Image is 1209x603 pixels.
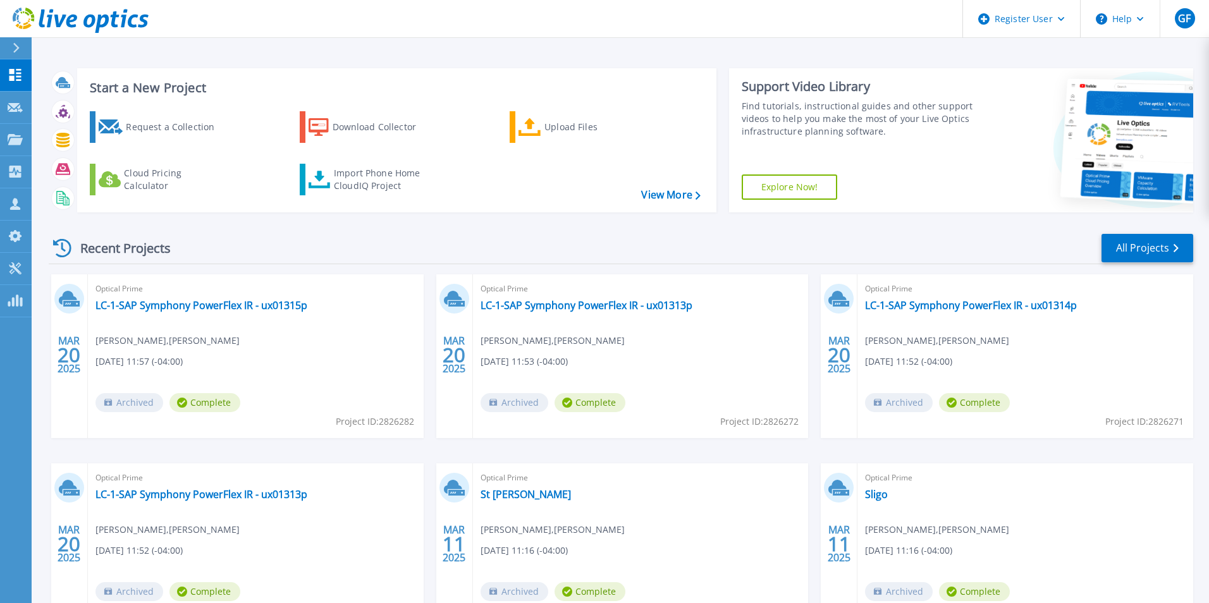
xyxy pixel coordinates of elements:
a: Download Collector [300,111,441,143]
span: 20 [58,539,80,549]
span: Optical Prime [95,471,416,485]
span: Optical Prime [481,282,801,296]
div: Request a Collection [126,114,227,140]
div: MAR 2025 [57,332,81,378]
span: [DATE] 11:52 (-04:00) [865,355,952,368]
span: 20 [443,350,465,360]
span: 11 [828,539,850,549]
a: View More [641,189,700,201]
span: [PERSON_NAME] , [PERSON_NAME] [95,523,240,537]
a: All Projects [1102,234,1193,262]
div: Find tutorials, instructional guides and other support videos to help you make the most of your L... [742,100,978,138]
div: MAR 2025 [827,521,851,567]
a: Upload Files [510,111,651,143]
span: Archived [865,393,933,412]
span: Optical Prime [865,471,1186,485]
div: Cloud Pricing Calculator [124,167,225,192]
span: [PERSON_NAME] , [PERSON_NAME] [95,334,240,348]
a: Cloud Pricing Calculator [90,164,231,195]
div: Support Video Library [742,78,978,95]
span: Archived [865,582,933,601]
a: Request a Collection [90,111,231,143]
span: Archived [95,582,163,601]
span: Archived [481,582,548,601]
span: Project ID: 2826282 [336,415,414,429]
div: MAR 2025 [442,332,466,378]
span: [PERSON_NAME] , [PERSON_NAME] [865,334,1009,348]
div: MAR 2025 [57,521,81,567]
span: Project ID: 2826271 [1105,415,1184,429]
span: [DATE] 11:53 (-04:00) [481,355,568,368]
span: 11 [443,539,465,549]
span: Project ID: 2826272 [720,415,799,429]
div: Download Collector [333,114,434,140]
a: Explore Now! [742,174,838,200]
span: [PERSON_NAME] , [PERSON_NAME] [481,334,625,348]
a: St [PERSON_NAME] [481,488,571,501]
a: LC-1-SAP Symphony PowerFlex IR - ux01314p [865,299,1077,312]
span: Complete [939,393,1010,412]
span: Complete [169,393,240,412]
div: Recent Projects [49,233,188,264]
div: Upload Files [544,114,646,140]
div: Import Phone Home CloudIQ Project [334,167,433,192]
span: 20 [828,350,850,360]
div: MAR 2025 [827,332,851,378]
span: [PERSON_NAME] , [PERSON_NAME] [481,523,625,537]
span: [DATE] 11:16 (-04:00) [865,544,952,557]
span: [DATE] 11:57 (-04:00) [95,355,183,368]
span: Optical Prime [481,471,801,485]
span: GF [1178,13,1191,23]
a: LC-1-SAP Symphony PowerFlex IR - ux01315p [95,299,307,312]
span: Complete [169,582,240,601]
span: Optical Prime [95,282,416,296]
span: [PERSON_NAME] , [PERSON_NAME] [865,523,1009,537]
span: [DATE] 11:16 (-04:00) [481,544,568,557]
span: Complete [555,393,625,412]
a: LC-1-SAP Symphony PowerFlex IR - ux01313p [95,488,307,501]
a: Sligo [865,488,888,501]
span: Complete [939,582,1010,601]
span: [DATE] 11:52 (-04:00) [95,544,183,557]
span: Complete [555,582,625,601]
span: Optical Prime [865,282,1186,296]
span: 20 [58,350,80,360]
span: Archived [481,393,548,412]
span: Archived [95,393,163,412]
a: LC-1-SAP Symphony PowerFlex IR - ux01313p [481,299,692,312]
h3: Start a New Project [90,81,700,95]
div: MAR 2025 [442,521,466,567]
